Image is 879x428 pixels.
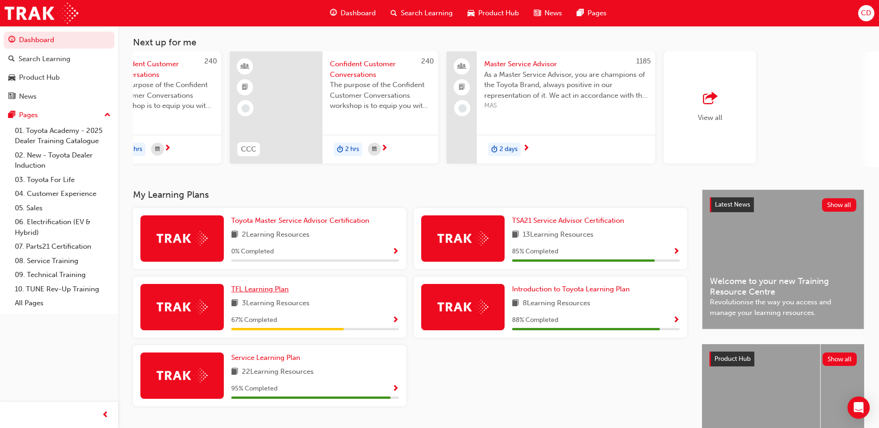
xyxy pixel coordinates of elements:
[383,4,460,23] a: search-iconSearch Learning
[242,82,248,94] span: booktick-icon
[822,352,857,366] button: Show all
[523,229,594,241] span: 13 Learning Resources
[11,124,114,148] a: 01. Toyota Academy - 2025 Dealer Training Catalogue
[323,4,383,23] a: guage-iconDashboard
[534,7,541,19] span: news-icon
[19,91,37,102] div: News
[847,397,870,419] div: Open Intercom Messenger
[478,8,519,19] span: Product Hub
[337,144,343,156] span: duration-icon
[113,80,214,111] span: The purpose of the Confident Customer Conversations workshop is to equip you with tools to commun...
[157,368,208,383] img: Trak
[231,229,238,241] span: book-icon
[231,215,373,226] a: Toyota Master Service Advisor Certification
[11,282,114,296] a: 10. TUNE Rev-Up Training
[4,31,114,49] a: Dashboard
[709,352,857,366] a: Product HubShow all
[512,284,633,295] a: Introduction to Toyota Learning Plan
[341,8,376,19] span: Dashboard
[715,355,751,363] span: Product Hub
[231,216,369,225] span: Toyota Master Service Advisor Certification
[569,4,614,23] a: pages-iconPages
[104,109,111,121] span: up-icon
[204,57,217,65] span: 240
[118,37,879,48] h3: Next up for me
[447,51,655,164] a: 1185Master Service AdvisorAs a Master Service Advisor, you are champions of the Toyota Brand, alw...
[437,300,488,314] img: Trak
[8,55,15,63] span: search-icon
[391,7,397,19] span: search-icon
[4,69,114,86] a: Product Hub
[512,246,558,257] span: 85 % Completed
[577,7,584,19] span: pages-icon
[330,7,337,19] span: guage-icon
[715,201,750,208] span: Latest News
[702,189,864,329] a: Latest NewsShow allWelcome to your new Training Resource CentreRevolutionise the way you access a...
[11,296,114,310] a: All Pages
[231,353,300,362] span: Service Learning Plan
[231,384,278,394] span: 95 % Completed
[861,8,871,19] span: CD
[392,315,399,326] button: Show Progress
[822,198,857,212] button: Show all
[11,201,114,215] a: 05. Sales
[484,101,648,111] span: MAS
[11,148,114,173] a: 02. New - Toyota Dealer Induction
[231,246,274,257] span: 0 % Completed
[458,104,467,113] span: learningRecordVerb_NONE-icon
[512,229,519,241] span: book-icon
[673,246,680,258] button: Show Progress
[11,239,114,254] a: 07. Parts21 Certification
[4,88,114,105] a: News
[231,284,292,295] a: TFL Learning Plan
[11,187,114,201] a: 04. Customer Experience
[11,215,114,239] a: 06. Electrification (EV & Hybrid)
[231,315,277,326] span: 67 % Completed
[242,229,310,241] span: 2 Learning Resources
[231,352,304,363] a: Service Learning Plan
[11,254,114,268] a: 08. Service Training
[437,231,488,245] img: Trak
[242,366,314,378] span: 22 Learning Resources
[5,3,78,24] a: Trak
[710,276,856,297] span: Welcome to your new Training Resource Centre
[523,298,590,309] span: 8 Learning Resources
[102,409,109,421] span: prev-icon
[484,69,648,101] span: As a Master Service Advisor, you are champions of the Toyota Brand, always positive in our repres...
[242,298,310,309] span: 3 Learning Resources
[491,144,498,156] span: duration-icon
[512,215,628,226] a: TSA21 Service Advisor Certification
[164,145,171,153] span: next-icon
[157,231,208,245] img: Trak
[392,248,399,256] span: Show Progress
[392,246,399,258] button: Show Progress
[231,366,238,378] span: book-icon
[500,144,518,155] span: 2 days
[113,59,214,80] span: Confident Customer Conversations
[588,8,607,19] span: Pages
[421,57,434,65] span: 240
[381,145,388,153] span: next-icon
[8,93,15,101] span: news-icon
[526,4,569,23] a: news-iconNews
[241,144,256,155] span: CCC
[133,189,687,200] h3: My Learning Plans
[392,385,399,393] span: Show Progress
[230,51,438,164] a: 240CCCConfident Customer ConversationsThe purpose of the Confident Customer Conversations worksho...
[4,107,114,124] button: Pages
[392,383,399,395] button: Show Progress
[330,80,431,111] span: The purpose of the Confident Customer Conversations workshop is to equip you with tools to commun...
[19,72,60,83] div: Product Hub
[484,59,648,69] span: Master Service Advisor
[19,110,38,120] div: Pages
[8,36,15,44] span: guage-icon
[155,144,160,155] span: calendar-icon
[157,300,208,314] img: Trak
[8,111,15,120] span: pages-icon
[710,197,856,212] a: Latest NewsShow all
[330,59,431,80] span: Confident Customer Conversations
[523,145,530,153] span: next-icon
[242,61,248,73] span: learningResourceType_INSTRUCTOR_LED-icon
[241,104,250,113] span: learningRecordVerb_NONE-icon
